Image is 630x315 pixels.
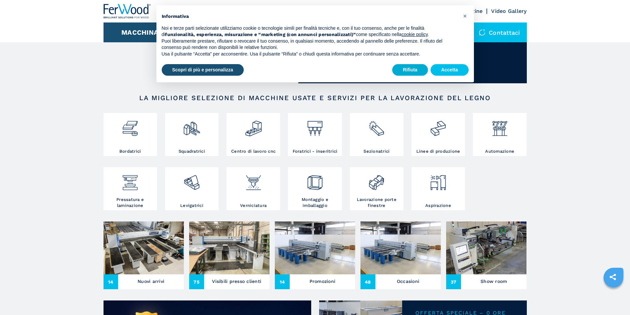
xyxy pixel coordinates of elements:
span: 37 [446,274,461,289]
a: Nuovi arrivi14Nuovi arrivi [104,221,184,289]
img: aspirazione_1.png [429,169,447,191]
button: Rifiuta [392,64,428,76]
img: sezionatrici_2.png [368,115,385,137]
a: Aspirazione [411,167,465,210]
a: Promozioni14Promozioni [275,221,355,289]
h3: Promozioni [310,277,336,286]
img: squadratrici_2.png [183,115,200,137]
h3: Show room [481,277,507,286]
img: Ferwood [104,4,151,19]
img: centro_di_lavoro_cnc_2.png [245,115,262,137]
img: pressa-strettoia.png [121,169,139,191]
h3: Aspirazione [425,203,451,209]
img: Occasioni [360,221,441,274]
p: Usa il pulsante “Accetta” per acconsentire. Usa il pulsante “Rifiuta” o chiudi questa informativa... [162,51,458,58]
img: Contattaci [479,29,485,36]
a: sharethis [605,269,621,285]
img: Show room [446,221,526,274]
button: Chiudi questa informativa [460,11,471,21]
img: linee_di_produzione_2.png [429,115,447,137]
a: Linee di produzione [411,113,465,156]
span: 14 [275,274,290,289]
a: Occasioni48Occasioni [360,221,441,289]
strong: funzionalità, esperienza, misurazione e “marketing (con annunci personalizzati)” [165,32,356,37]
div: Contattaci [472,22,527,42]
img: Promozioni [275,221,355,274]
h3: Bordatrici [119,148,141,154]
h3: Squadratrici [179,148,205,154]
button: Accetta [431,64,469,76]
a: cookie policy [401,32,428,37]
h3: Verniciatura [240,203,267,209]
img: automazione.png [491,115,509,137]
a: Automazione [473,113,526,156]
h3: Nuovi arrivi [138,277,164,286]
a: Visibili presso clienti75Visibili presso clienti [189,221,270,289]
h2: LA MIGLIORE SELEZIONE DI MACCHINE USATE E SERVIZI PER LA LAVORAZIONE DEL LEGNO [125,94,506,102]
img: verniciatura_1.png [245,169,262,191]
a: Show room37Show room [446,221,526,289]
img: Nuovi arrivi [104,221,184,274]
p: Puoi liberamente prestare, rifiutare o revocare il tuo consenso, in qualsiasi momento, accedendo ... [162,38,458,51]
h3: Occasioni [397,277,419,286]
h2: Informativa [162,13,458,20]
h3: Pressatura e laminazione [105,197,155,209]
a: Squadratrici [165,113,219,156]
button: Macchinari [121,28,165,36]
span: × [463,12,467,20]
img: foratrici_inseritrici_2.png [306,115,324,137]
a: Bordatrici [104,113,157,156]
a: Levigatrici [165,167,219,210]
h3: Visibili presso clienti [212,277,261,286]
h3: Linee di produzione [416,148,460,154]
h3: Levigatrici [180,203,203,209]
a: Sezionatrici [350,113,403,156]
img: Visibili presso clienti [189,221,270,274]
h3: Centro di lavoro cnc [231,148,275,154]
h3: Sezionatrici [363,148,390,154]
span: 48 [360,274,375,289]
span: 14 [104,274,118,289]
a: Video Gallery [491,8,526,14]
button: Scopri di più e personalizza [162,64,244,76]
img: montaggio_imballaggio_2.png [306,169,324,191]
img: bordatrici_1.png [121,115,139,137]
a: Foratrici - inseritrici [288,113,342,156]
h3: Automazione [485,148,514,154]
a: Lavorazione porte finestre [350,167,403,210]
h3: Lavorazione porte finestre [352,197,402,209]
p: Noi e terze parti selezionate utilizziamo cookie o tecnologie simili per finalità tecniche e, con... [162,25,458,38]
h3: Foratrici - inseritrici [293,148,338,154]
span: 75 [189,274,204,289]
a: Pressatura e laminazione [104,167,157,210]
a: Verniciatura [227,167,280,210]
a: Montaggio e imballaggio [288,167,342,210]
h3: Montaggio e imballaggio [290,197,340,209]
a: Centro di lavoro cnc [227,113,280,156]
img: lavorazione_porte_finestre_2.png [368,169,385,191]
img: levigatrici_2.png [183,169,200,191]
